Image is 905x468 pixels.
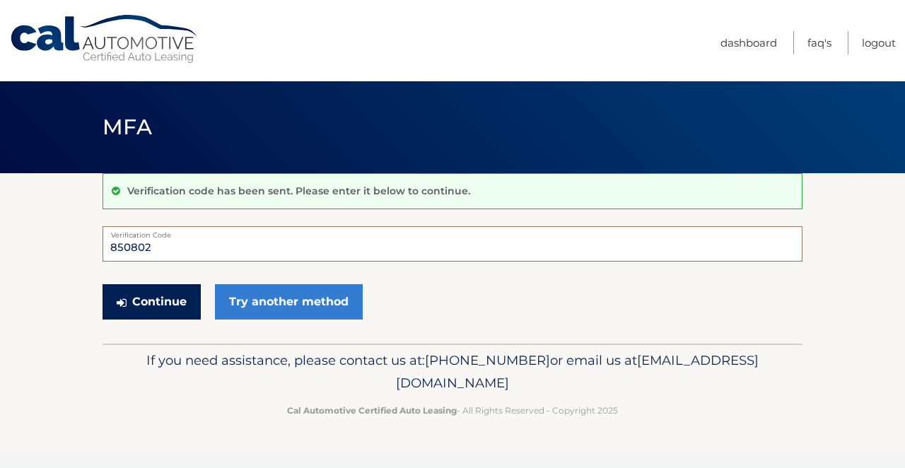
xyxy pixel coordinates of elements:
p: - All Rights Reserved - Copyright 2025 [112,403,793,418]
strong: Cal Automotive Certified Auto Leasing [287,405,457,416]
a: Logout [862,31,896,54]
span: [PHONE_NUMBER] [425,352,550,368]
a: Try another method [215,284,363,320]
p: Verification code has been sent. Please enter it below to continue. [127,185,470,197]
span: MFA [103,114,152,140]
a: Cal Automotive [9,14,200,64]
p: If you need assistance, please contact us at: or email us at [112,349,793,394]
a: FAQ's [807,31,831,54]
a: Dashboard [720,31,777,54]
input: Verification Code [103,226,802,262]
span: [EMAIL_ADDRESS][DOMAIN_NAME] [396,352,759,391]
button: Continue [103,284,201,320]
label: Verification Code [103,226,802,238]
